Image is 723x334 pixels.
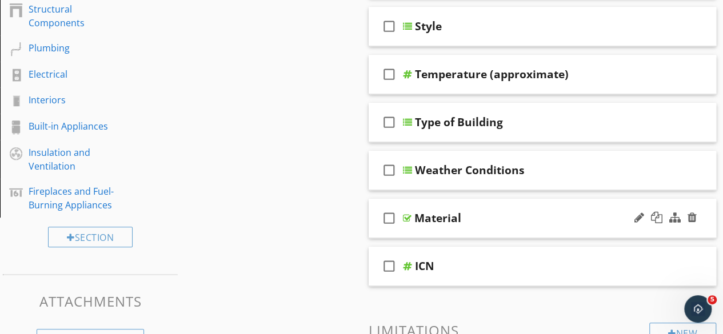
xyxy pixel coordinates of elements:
[380,156,398,184] i: check_box_outline_blank
[708,295,717,304] span: 5
[29,67,126,81] div: Electrical
[380,204,398,232] i: check_box_outline_blank
[415,259,434,273] div: ICN
[29,41,126,55] div: Plumbing
[48,227,133,247] div: Section
[380,108,398,136] i: check_box_outline_blank
[29,2,126,30] div: Structural Components
[684,295,712,323] iframe: Intercom live chat
[414,211,461,225] div: Material
[415,19,442,33] div: Style
[29,93,126,107] div: Interiors
[415,163,525,177] div: Weather Conditions
[380,252,398,280] i: check_box_outline_blank
[29,119,126,133] div: Built-in Appliances
[380,13,398,40] i: check_box_outline_blank
[415,67,569,81] div: Temperature (approximate)
[29,184,126,212] div: Fireplaces and Fuel-Burning Appliances
[29,146,126,173] div: Insulation and Ventilation
[415,115,503,129] div: Type of Building
[380,61,398,88] i: check_box_outline_blank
